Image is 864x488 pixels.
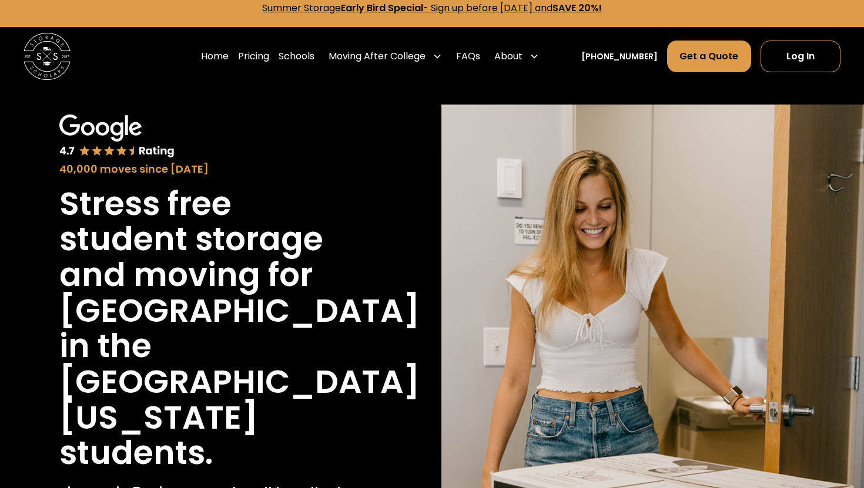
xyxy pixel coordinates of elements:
[494,49,523,63] div: About
[59,435,213,471] h1: students.
[490,40,544,73] div: About
[667,41,751,72] a: Get a Quote
[59,186,364,293] h1: Stress free student storage and moving for
[201,40,229,73] a: Home
[59,161,364,177] div: 40,000 moves since [DATE]
[59,293,420,436] h1: [GEOGRAPHIC_DATA] in the [GEOGRAPHIC_DATA][US_STATE]
[262,1,602,15] a: Summer StorageEarly Bird Special- Sign up before [DATE] andSAVE 20%!
[324,40,447,73] div: Moving After College
[456,40,480,73] a: FAQs
[341,1,423,15] strong: Early Bird Special
[552,1,602,15] strong: SAVE 20%!
[238,40,269,73] a: Pricing
[59,115,175,159] img: Google 4.7 star rating
[329,49,426,63] div: Moving After College
[761,41,840,72] a: Log In
[24,33,71,80] img: Storage Scholars main logo
[279,40,314,73] a: Schools
[581,51,658,63] a: [PHONE_NUMBER]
